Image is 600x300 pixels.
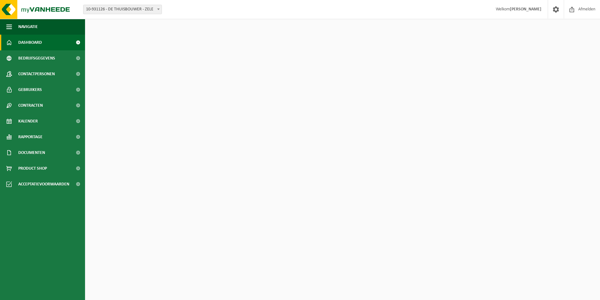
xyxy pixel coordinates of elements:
[18,161,47,176] span: Product Shop
[18,19,38,35] span: Navigatie
[83,5,162,14] span: 10-931126 - DE THUISBOUWER - ZELE
[18,35,42,50] span: Dashboard
[18,176,69,192] span: Acceptatievoorwaarden
[18,66,55,82] span: Contactpersonen
[18,50,55,66] span: Bedrijfsgegevens
[18,113,38,129] span: Kalender
[18,82,42,98] span: Gebruikers
[510,7,541,12] strong: [PERSON_NAME]
[83,5,162,14] span: 10-931126 - DE THUISBOUWER - ZELE
[18,98,43,113] span: Contracten
[18,129,43,145] span: Rapportage
[18,145,45,161] span: Documenten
